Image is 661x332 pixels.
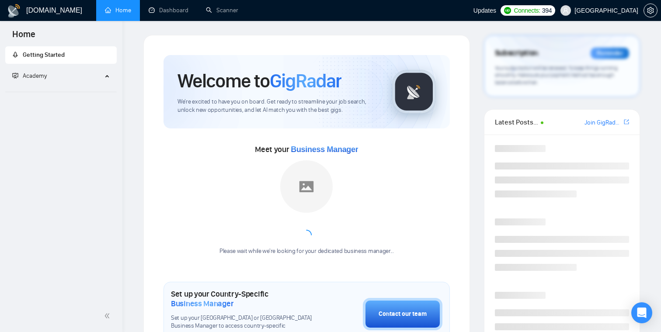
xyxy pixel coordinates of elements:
span: 394 [542,6,552,15]
span: Academy [23,72,47,80]
a: Join GigRadar Slack Community [584,118,622,128]
span: Latest Posts from the GigRadar Community [495,117,538,128]
span: loading [300,228,313,242]
h1: Set up your Country-Specific [171,289,319,308]
button: setting [644,3,658,17]
a: export [624,118,629,126]
span: Business Manager [171,299,233,308]
img: gigradar-logo.png [392,70,436,114]
h1: Welcome to [177,69,341,93]
span: user [563,7,569,14]
span: Subscription [495,46,538,61]
li: Getting Started [5,46,117,64]
img: upwork-logo.png [504,7,511,14]
img: logo [7,4,21,18]
span: double-left [104,311,113,320]
span: export [624,118,629,125]
div: Please wait while we're looking for your dedicated business manager... [214,247,399,256]
span: Getting Started [23,51,65,59]
span: Academy [12,72,47,80]
div: Reminder [591,48,629,59]
span: fund-projection-screen [12,73,18,79]
span: rocket [12,52,18,58]
span: Business Manager [291,145,358,154]
span: Your subscription will be renewed. To keep things running smoothly, make sure your payment method... [495,65,618,86]
span: We're excited to have you on board. Get ready to streamline your job search, unlock new opportuni... [177,98,378,114]
div: Contact our team [379,309,427,319]
span: Meet your [255,145,358,154]
a: dashboardDashboard [149,7,188,14]
a: homeHome [105,7,131,14]
span: Updates [473,7,496,14]
span: GigRadar [270,69,341,93]
span: Home [5,28,42,46]
li: Academy Homepage [5,88,117,94]
span: Connects: [514,6,540,15]
a: searchScanner [206,7,238,14]
img: placeholder.png [280,160,333,213]
div: Open Intercom Messenger [631,302,652,323]
button: Contact our team [363,298,442,330]
a: setting [644,7,658,14]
